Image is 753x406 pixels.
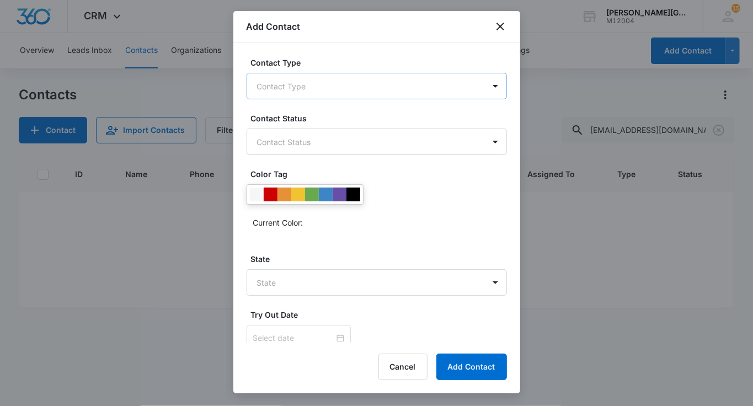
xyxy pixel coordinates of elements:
input: Select date [253,332,334,344]
button: Add Contact [436,354,507,380]
div: #e69138 [277,188,291,201]
button: Cancel [378,354,428,380]
button: close [494,20,507,33]
label: Contact Type [251,57,511,68]
div: #6aa84f [305,188,319,201]
label: Color Tag [251,168,511,180]
label: Contact Status [251,113,511,124]
div: #3d85c6 [319,188,333,201]
label: Try Out Date [251,309,511,320]
div: #000000 [346,188,360,201]
h1: Add Contact [247,20,301,33]
div: #674ea7 [333,188,346,201]
p: Current Color: [253,217,303,228]
div: #CC0000 [264,188,277,201]
label: State [251,253,511,265]
div: #f1c232 [291,188,305,201]
div: #F6F6F6 [250,188,264,201]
